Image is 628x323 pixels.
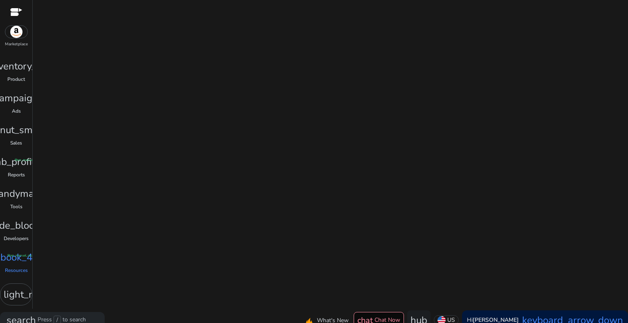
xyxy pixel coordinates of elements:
[7,76,25,83] p: Product
[5,41,28,47] p: Marketplace
[10,139,22,147] p: Sales
[4,287,54,302] span: light_mode
[12,107,21,115] p: Ads
[10,203,22,210] p: Tools
[5,267,28,274] p: Resources
[7,253,37,258] span: fiber_manual_record
[8,171,25,178] p: Reports
[15,158,45,163] span: fiber_manual_record
[467,317,519,323] p: Hi
[5,26,27,38] img: amazon.svg
[0,250,32,265] span: book_4
[4,235,29,242] p: Developers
